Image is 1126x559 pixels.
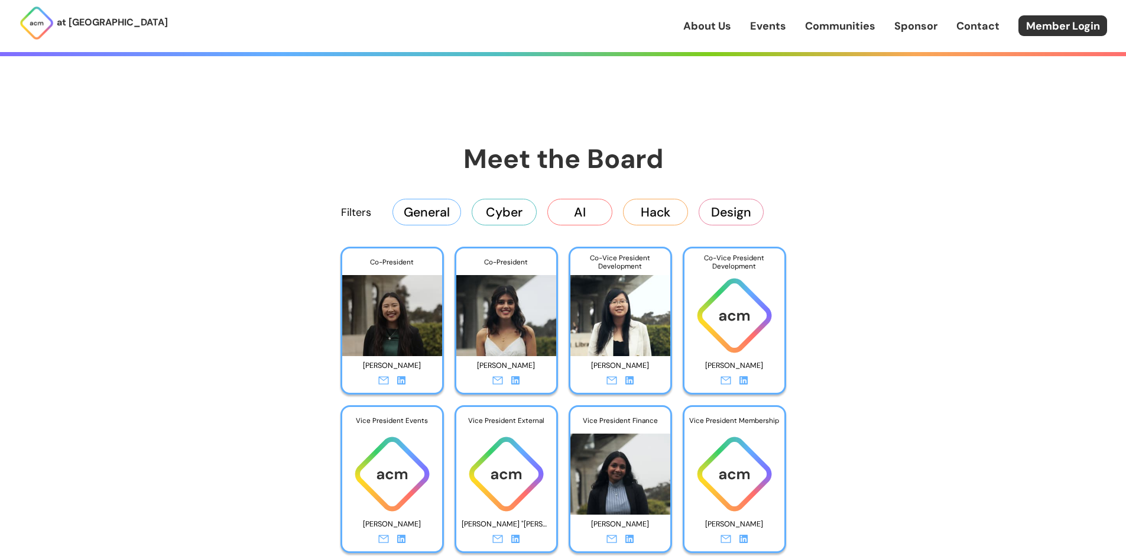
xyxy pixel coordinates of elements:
[280,141,847,176] h1: Meet the Board
[348,515,437,534] p: [PERSON_NAME]
[576,357,665,375] p: [PERSON_NAME]
[348,357,437,375] p: [PERSON_NAME]
[570,407,670,434] div: Vice President Finance
[342,434,442,515] img: ACM logo
[57,15,168,30] p: at [GEOGRAPHIC_DATA]
[547,199,612,225] button: AI
[456,266,556,356] img: Photo of Osheen Tikku
[690,357,779,375] p: [PERSON_NAME]
[570,424,670,515] img: Photo of Shreya Nagunuri
[19,5,54,41] img: ACM Logo
[342,407,442,434] div: Vice President Events
[456,434,556,515] img: ACM logo
[683,18,731,34] a: About Us
[456,248,556,276] div: Co-President
[684,407,784,434] div: Vice President Membership
[342,266,442,356] img: Photo of Murou Wang
[684,434,784,515] img: ACM logo
[570,266,670,356] img: Photo of Angela Hu
[19,5,168,41] a: at [GEOGRAPHIC_DATA]
[956,18,1000,34] a: Contact
[342,248,442,276] div: Co-President
[392,199,461,225] button: General
[684,248,784,276] div: Co-Vice President Development
[576,515,665,534] p: [PERSON_NAME]
[1018,15,1107,36] a: Member Login
[750,18,786,34] a: Events
[462,357,551,375] p: [PERSON_NAME]
[690,515,779,534] p: [PERSON_NAME]
[462,515,551,534] p: [PERSON_NAME] "[PERSON_NAME]" [PERSON_NAME]
[805,18,875,34] a: Communities
[341,205,371,220] p: Filters
[894,18,937,34] a: Sponsor
[456,407,556,434] div: Vice President External
[684,275,784,356] img: ACM logo
[570,248,670,276] div: Co-Vice President Development
[699,199,764,225] button: Design
[623,199,688,225] button: Hack
[472,199,537,225] button: Cyber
